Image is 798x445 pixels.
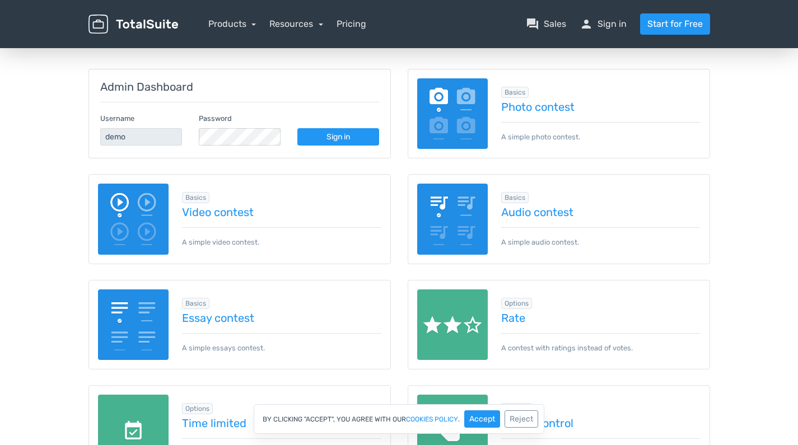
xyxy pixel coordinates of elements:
img: essay-contest.png [98,289,169,360]
p: A contest with ratings instead of votes. [501,333,701,353]
a: question_answerSales [526,17,566,31]
a: Sign in [297,128,379,146]
span: Browse all in Options [182,403,213,414]
a: Resources [269,18,323,29]
div: By clicking "Accept", you agree with our . [254,404,544,434]
a: Essay contest [182,312,381,324]
p: A simple video contest. [182,227,381,247]
span: Browse all in Options [501,403,532,414]
span: Browse all in Basics [501,192,529,203]
span: Browse all in Basics [182,192,209,203]
a: Video contest [182,206,381,218]
img: rate.png [417,289,488,360]
span: Browse all in Basics [501,87,529,98]
img: image-poll.png [417,78,488,149]
a: Start for Free [640,13,710,35]
a: Photo contest [501,101,701,113]
span: Browse all in Options [501,298,532,309]
label: Password [199,113,232,124]
img: TotalSuite for WordPress [88,15,178,34]
span: person [580,17,593,31]
p: A simple audio contest. [501,227,701,247]
p: A simple photo contest. [501,122,701,142]
label: Username [100,113,134,124]
a: Products [208,18,256,29]
a: personSign in [580,17,627,31]
p: A simple essays contest. [182,333,381,353]
img: audio-poll.png [417,184,488,255]
span: Browse all in Basics [182,298,209,309]
h5: Admin Dashboard [100,81,379,93]
a: Audio contest [501,206,701,218]
img: video-poll.png [98,184,169,255]
a: cookies policy [406,416,458,423]
a: Pricing [337,17,366,31]
button: Accept [464,410,500,428]
a: Rate [501,312,701,324]
span: question_answer [526,17,539,31]
button: Reject [505,410,538,428]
